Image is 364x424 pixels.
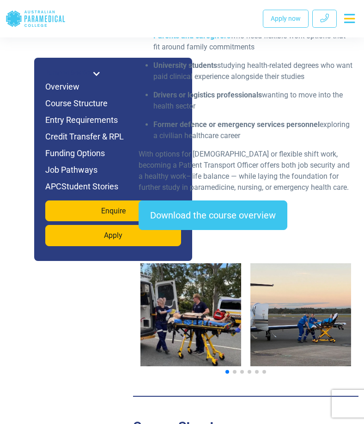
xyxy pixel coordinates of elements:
button: Toggle navigation [340,10,358,27]
span: Go to slide 3 [240,370,244,374]
span: Go to slide 4 [248,370,251,374]
strong: Drivers or logistics professionals [153,91,262,99]
img: Hands on training - outside [140,263,241,366]
p: studying health-related degrees who want paid clinical experience alongside their studies [153,60,353,82]
p: exploring a civilian healthcare career [153,119,353,141]
span: Go to slide 2 [233,370,237,374]
a: Apply now [263,10,309,28]
a: Australian Paramedical College [6,4,66,34]
div: 1 / 7 [140,263,241,370]
span: Go to slide 6 [262,370,266,374]
strong: University students [153,61,217,70]
a: Download the course overview [139,200,287,230]
span: Go to slide 1 [225,370,229,374]
strong: Former defence or emergency services personnel [153,120,320,129]
div: 2 / 7 [250,263,351,370]
img: Image [250,263,351,366]
p: wanting to move into the health sector [153,90,353,112]
p: who need flexible work options that fit around family commitments [153,30,353,53]
p: With options for [DEMOGRAPHIC_DATA] or flexible shift work, becoming a Patient Transport Officer ... [139,149,353,193]
span: Go to slide 5 [255,370,259,374]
